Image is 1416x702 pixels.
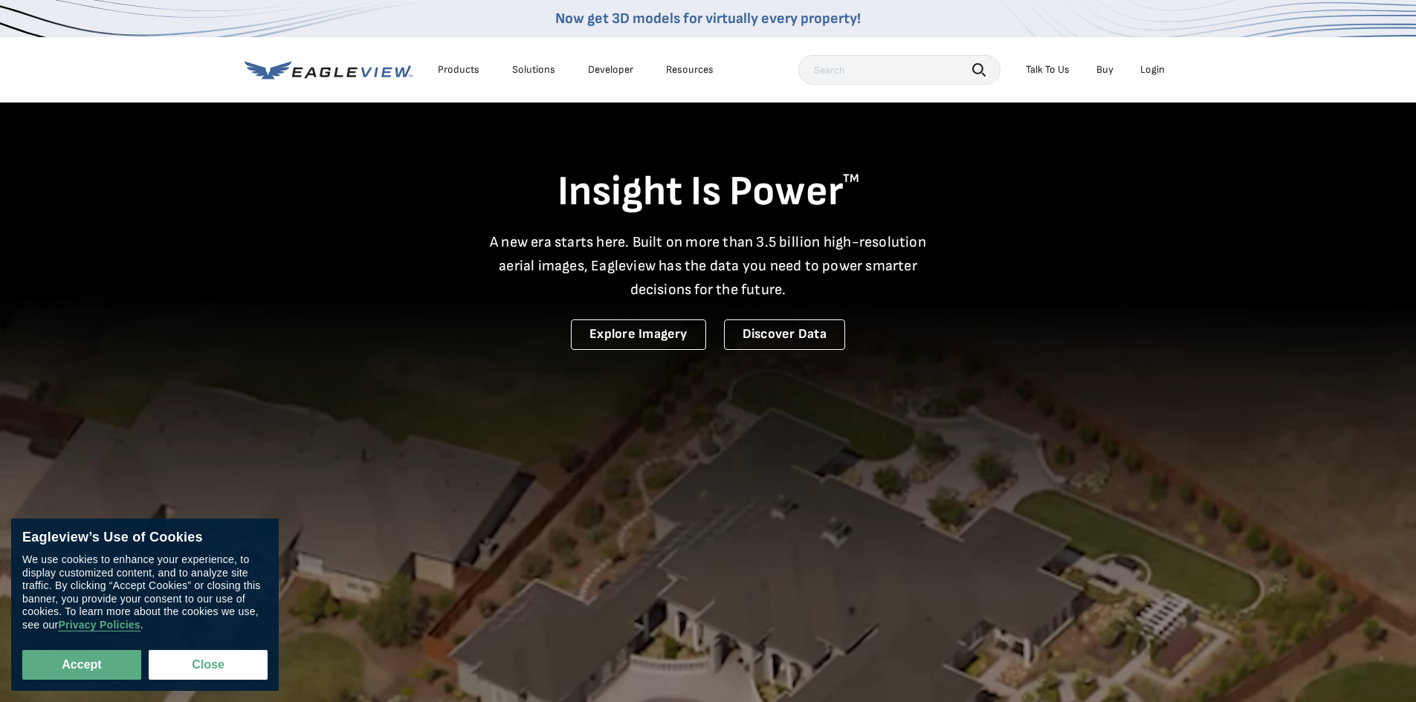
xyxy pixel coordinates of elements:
[22,553,268,631] div: We use cookies to enhance your experience, to display customized content, and to analyze site tra...
[555,10,861,27] a: Now get 3D models for virtually every property!
[843,172,859,186] sup: TM
[1026,63,1070,77] div: Talk To Us
[22,530,268,546] div: Eagleview’s Use of Cookies
[724,319,845,350] a: Discover Data
[666,63,714,77] div: Resources
[149,650,268,680] button: Close
[1096,63,1113,77] a: Buy
[245,166,1172,218] h1: Insight Is Power
[588,63,633,77] a: Developer
[512,63,555,77] div: Solutions
[481,230,936,302] p: A new era starts here. Built on more than 3.5 billion high-resolution aerial images, Eagleview ha...
[1140,63,1165,77] div: Login
[22,650,141,680] button: Accept
[438,63,479,77] div: Products
[571,319,706,350] a: Explore Imagery
[798,55,1000,85] input: Search
[58,619,140,631] a: Privacy Policies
